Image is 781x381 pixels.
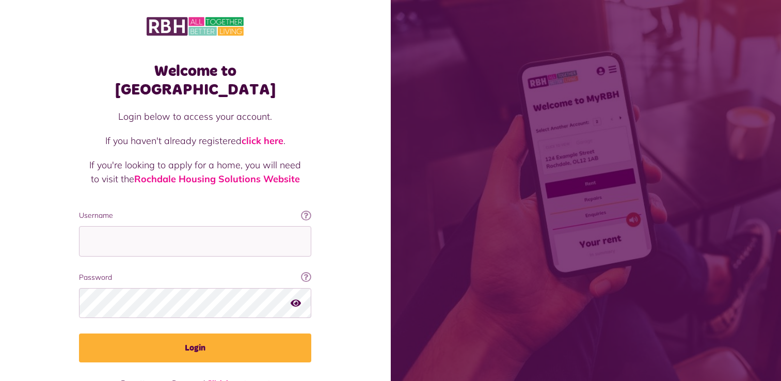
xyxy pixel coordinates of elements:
h1: Welcome to [GEOGRAPHIC_DATA] [79,62,311,99]
a: click here [242,135,283,147]
p: Login below to access your account. [89,109,301,123]
label: Password [79,272,311,283]
label: Username [79,210,311,221]
button: Login [79,334,311,362]
p: If you're looking to apply for a home, you will need to visit the [89,158,301,186]
a: Rochdale Housing Solutions Website [134,173,300,185]
img: MyRBH [147,15,244,37]
p: If you haven't already registered . [89,134,301,148]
